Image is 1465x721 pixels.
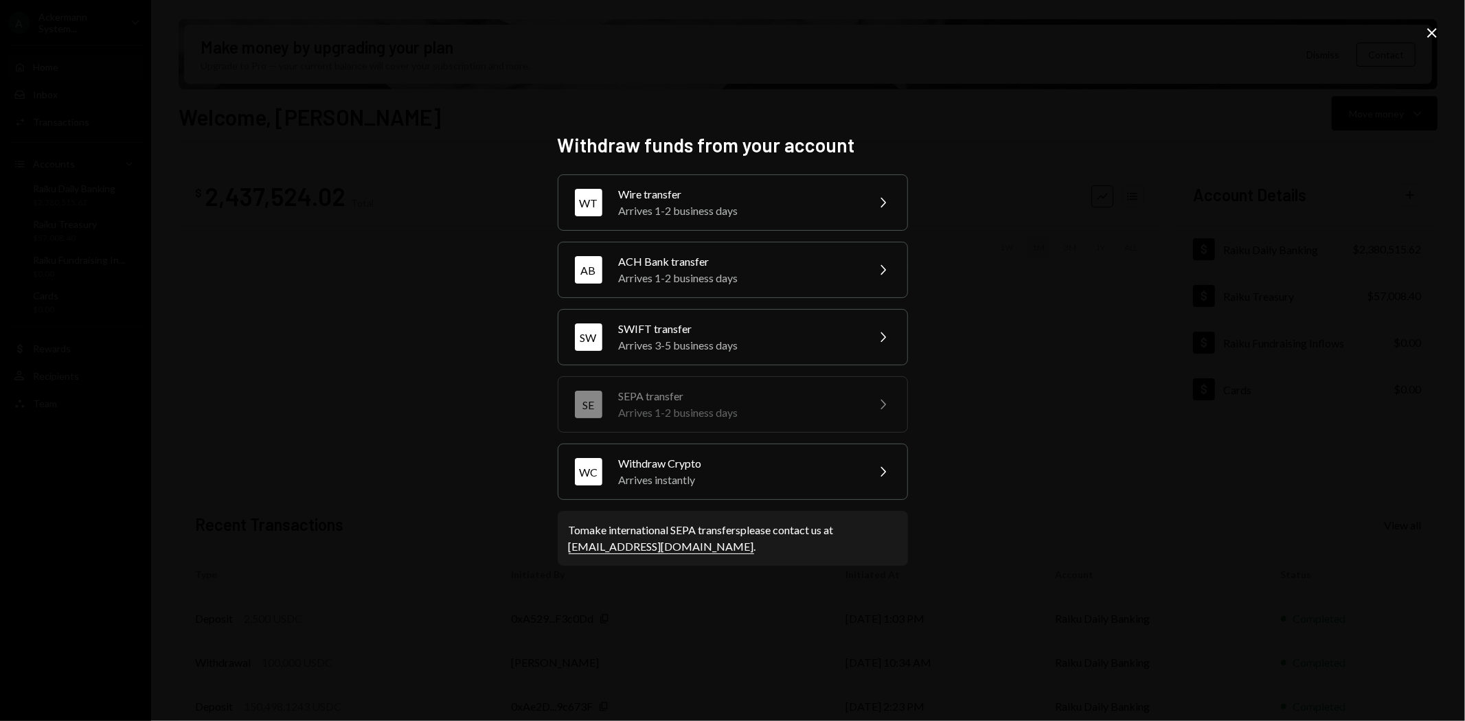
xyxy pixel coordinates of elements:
div: Withdraw Crypto [619,455,858,472]
button: WCWithdraw CryptoArrives instantly [558,444,908,500]
div: Arrives instantly [619,472,858,488]
div: Arrives 1-2 business days [619,203,858,219]
div: SEPA transfer [619,388,858,404]
div: Wire transfer [619,186,858,203]
a: [EMAIL_ADDRESS][DOMAIN_NAME] [569,540,754,554]
div: ACH Bank transfer [619,253,858,270]
button: SESEPA transferArrives 1-2 business days [558,376,908,433]
button: ABACH Bank transferArrives 1-2 business days [558,242,908,298]
div: Arrives 1-2 business days [619,270,858,286]
h2: Withdraw funds from your account [558,132,908,159]
div: Arrives 3-5 business days [619,337,858,354]
div: Arrives 1-2 business days [619,404,858,421]
button: WTWire transferArrives 1-2 business days [558,174,908,231]
div: AB [575,256,602,284]
div: WT [575,189,602,216]
div: SWIFT transfer [619,321,858,337]
div: SE [575,391,602,418]
button: SWSWIFT transferArrives 3-5 business days [558,309,908,365]
div: SW [575,323,602,351]
div: To make international SEPA transfers please contact us at . [569,522,897,555]
div: WC [575,458,602,485]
